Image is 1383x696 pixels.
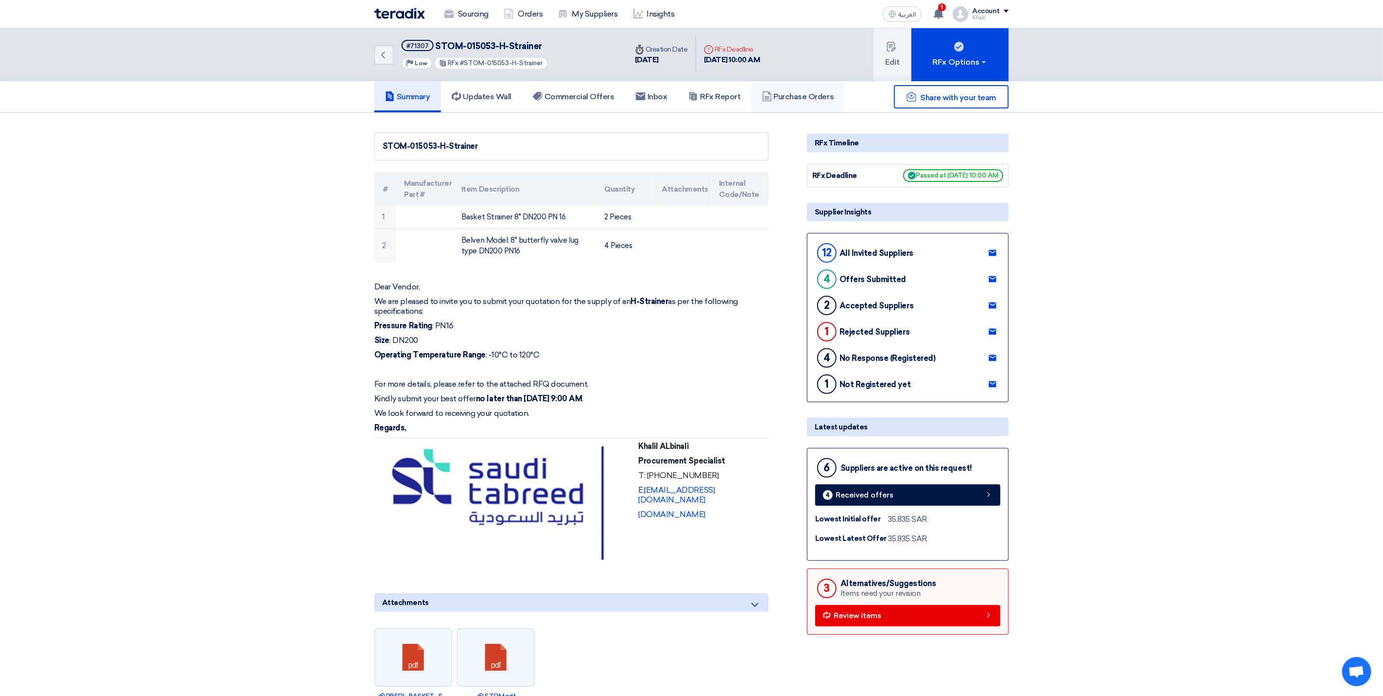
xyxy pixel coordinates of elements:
[840,579,936,588] div: Alternatives/Suggestions
[630,297,668,306] strong: H-Strainer
[374,423,406,432] strong: Regards,
[374,379,769,389] p: For more details, please refer to the attached RFQ document.
[533,92,614,102] h5: Commercial Offers
[1342,657,1371,686] div: Open chat
[903,169,1003,182] span: Passed at [DATE] 10:00 AM
[762,92,834,102] h5: Purchase Orders
[817,348,837,368] div: 4
[460,59,543,67] span: #STOM-015053-H-Strainer
[597,229,654,263] td: 4 Pieces
[639,442,689,451] strong: Khalil ALbinali
[911,28,1009,81] button: RFx Options
[823,490,833,500] div: 4
[441,81,522,112] a: Updates Wall
[374,394,769,404] p: Kindly submit your best offer .
[938,3,946,11] span: 1
[437,3,496,25] a: Sourcing
[496,3,550,25] a: Orders
[840,464,972,473] div: Suppliers are active on this request!
[752,81,845,112] a: Purchase Orders
[374,172,396,206] th: #
[817,375,837,394] div: 1
[817,322,837,341] div: 1
[817,243,837,263] div: 12
[396,172,454,206] th: Manufacturer Part #
[635,54,688,66] div: [DATE]
[635,44,688,54] div: Creation Date
[834,612,881,620] span: Review items
[840,249,913,258] div: All Invited Suppliers
[374,229,396,263] td: 2
[639,510,706,519] a: [DOMAIN_NAME]
[374,409,769,418] p: We look forward to receiving your quotation.
[374,297,769,316] p: We are pleased to invite you to submit your quotation for the supply of an as per the following s...
[874,28,911,81] button: Edit
[921,93,996,102] span: Share with your team
[972,7,1000,16] div: Account
[807,418,1009,436] div: Latest updates
[898,11,916,18] span: العربية
[636,92,667,102] h5: Inbox
[933,56,988,68] div: RFx Options
[639,485,765,505] p: E:
[550,3,625,25] a: My Suppliers
[711,172,769,206] th: Internal Code/Note
[385,92,430,102] h5: Summary
[817,458,837,478] div: 6
[840,327,910,337] div: Rejected Suppliers
[840,301,913,310] div: Accepted Suppliers
[452,92,511,102] h5: Updates Wall
[383,141,760,152] div: STOM-015053-H-Strainer
[807,203,1009,221] div: Supplier Insights
[688,92,740,102] h5: RFx Report
[972,15,1009,20] div: Khalil
[815,484,1000,506] a: 4 Received offers
[654,172,711,206] th: Attachments
[448,59,459,67] span: RFx
[402,40,548,52] h5: STOM-015053-H-Strainer
[678,81,751,112] a: RFx Report
[374,81,441,112] a: Summary
[817,579,837,598] div: 3
[840,354,935,363] div: No Response (Registered)
[626,3,683,25] a: Insights
[436,41,542,52] span: STOM-015053-H-Strainer
[840,275,906,284] div: Offers Submitted
[378,442,631,565] img: i8AB7AADzABF7ABHzACJ7ACLzADJ2tAAAA7
[817,296,837,315] div: 2
[597,206,654,229] td: 2 Pieces
[522,81,625,112] a: Commercial Offers
[883,6,922,22] button: العربية
[382,597,429,608] span: Attachments
[840,588,936,599] div: Items need your revision
[836,492,893,499] span: Received offers
[415,60,427,67] span: Low
[812,170,885,181] div: RFx Deadline
[953,6,968,22] img: profile_test.png
[374,321,769,331] p: : PN16
[374,336,389,345] strong: Size
[639,485,715,504] a: [EMAIL_ADDRESS][DOMAIN_NAME]
[374,282,769,292] p: Dear Vendor,
[807,134,1009,152] div: RFx Timeline
[476,394,582,403] strong: no later than [DATE] 9:00 AM
[840,380,910,389] div: Not Registered yet
[374,8,425,19] img: Teradix logo
[888,533,927,545] div: 35,835 SAR
[815,533,888,544] div: Lowest Latest Offer
[888,514,927,525] div: 35,835 SAR
[704,44,760,54] div: RFx Deadline
[704,54,760,66] div: [DATE] 10:00 AM
[817,269,837,289] div: 4
[639,456,725,465] strong: Procurement Specialist
[815,605,1000,626] a: Review items
[454,229,596,263] td: Belven Model: 8" butterfly valve lug type DN200 PN16
[374,336,769,345] p: : DN200
[406,43,429,49] div: #71307
[625,81,678,112] a: Inbox
[454,206,596,229] td: Basket Strainer 8" DN200 PN 16
[374,206,396,229] td: 1
[374,350,769,360] p: : -10°C to 120°C
[639,471,765,481] p: T: [PHONE_NUMBER]
[815,514,888,525] div: Lowest Initial offer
